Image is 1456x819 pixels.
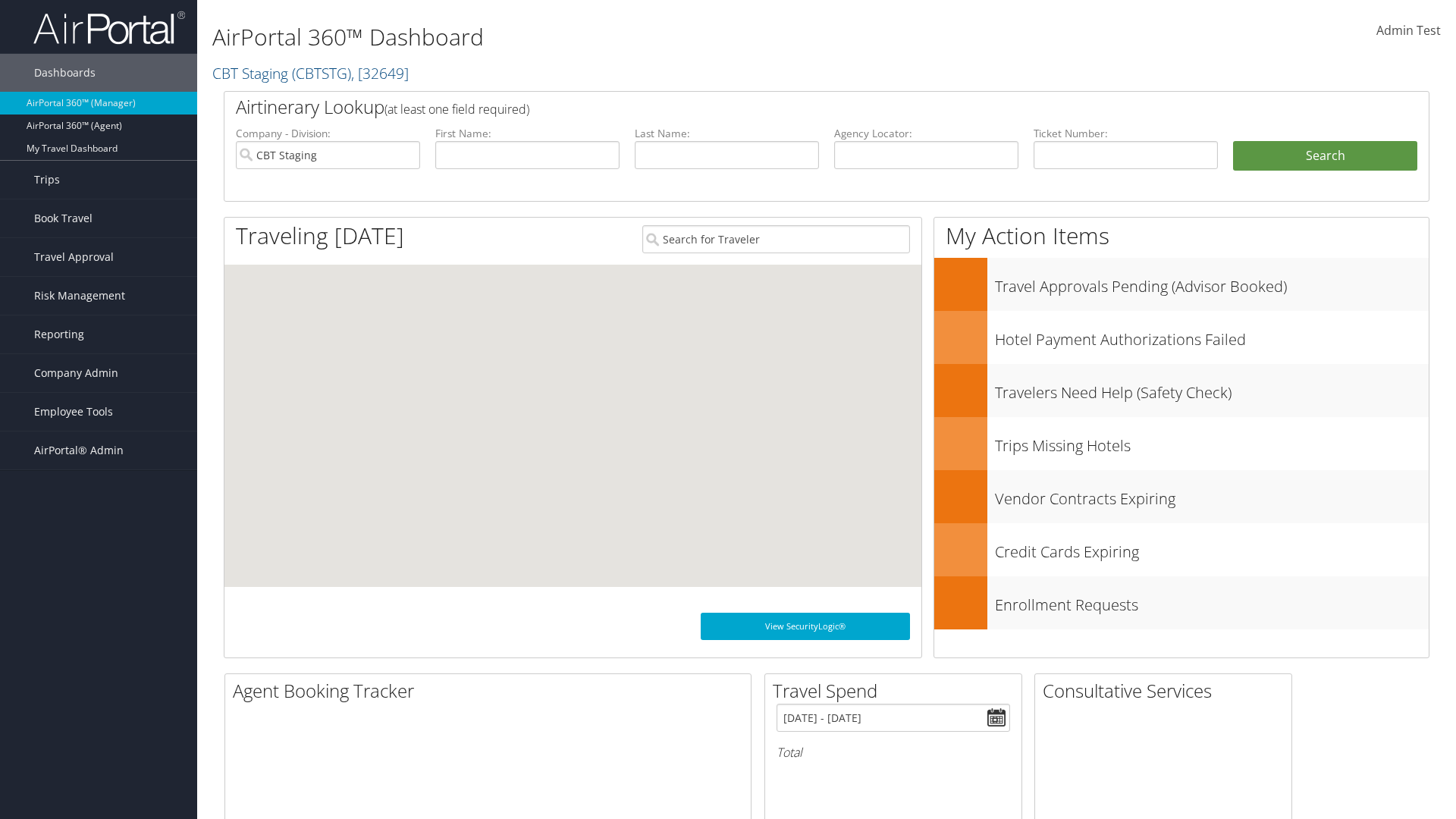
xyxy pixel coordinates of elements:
[635,126,819,141] label: Last Name:
[1376,8,1441,55] a: Admin Test
[995,268,1429,297] h3: Travel Approvals Pending (Advisor Booked)
[773,678,1021,704] h2: Travel Spend
[701,613,910,640] a: View SecurityLogic®
[834,126,1018,141] label: Agency Locator:
[995,481,1429,510] h3: Vendor Contracts Expiring
[33,10,185,45] img: airportal-logo.png
[212,63,409,83] a: CBT Staging
[1233,141,1417,171] button: Search
[934,311,1429,364] a: Hotel Payment Authorizations Failed
[384,101,529,118] span: (at least one field required)
[934,576,1429,629] a: Enrollment Requests
[995,375,1429,403] h3: Travelers Need Help (Safety Check)
[34,315,84,353] span: Reporting
[34,354,118,392] span: Company Admin
[934,470,1429,523] a: Vendor Contracts Expiring
[934,258,1429,311] a: Travel Approvals Pending (Advisor Booked)
[34,199,93,237] span: Book Travel
[995,587,1429,616] h3: Enrollment Requests
[233,678,751,704] h2: Agent Booking Tracker
[1043,678,1291,704] h2: Consultative Services
[995,322,1429,350] h3: Hotel Payment Authorizations Failed
[435,126,620,141] label: First Name:
[34,54,96,92] span: Dashboards
[934,220,1429,252] h1: My Action Items
[1376,22,1441,39] span: Admin Test
[292,63,351,83] span: ( CBTSTG )
[1034,126,1218,141] label: Ticket Number:
[34,393,113,431] span: Employee Tools
[34,161,60,199] span: Trips
[934,523,1429,576] a: Credit Cards Expiring
[34,277,125,315] span: Risk Management
[642,225,910,253] input: Search for Traveler
[351,63,409,83] span: , [ 32649 ]
[212,21,1031,53] h1: AirPortal 360™ Dashboard
[777,744,1010,761] h6: Total
[995,428,1429,457] h3: Trips Missing Hotels
[995,534,1429,563] h3: Credit Cards Expiring
[934,417,1429,470] a: Trips Missing Hotels
[236,126,420,141] label: Company - Division:
[236,220,404,252] h1: Traveling [DATE]
[934,364,1429,417] a: Travelers Need Help (Safety Check)
[34,431,124,469] span: AirPortal® Admin
[236,94,1317,120] h2: Airtinerary Lookup
[34,238,114,276] span: Travel Approval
